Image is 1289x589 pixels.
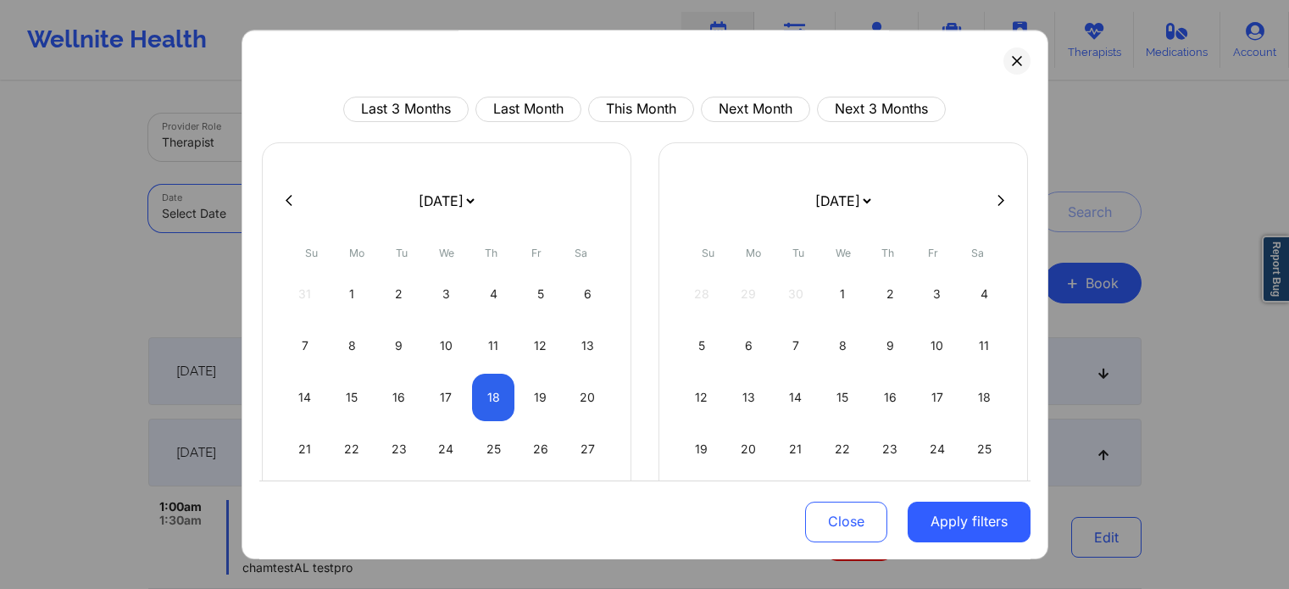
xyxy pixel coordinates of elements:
div: Mon Sep 22 2025 [331,425,374,473]
div: Thu Oct 30 2025 [869,477,912,525]
div: Wed Oct 08 2025 [821,322,864,370]
div: Mon Oct 27 2025 [727,477,770,525]
div: Thu Sep 04 2025 [472,270,515,318]
div: Sat Sep 27 2025 [566,425,609,473]
div: Sat Oct 25 2025 [963,425,1006,473]
div: Thu Oct 02 2025 [869,270,912,318]
abbr: Thursday [485,247,497,259]
abbr: Sunday [702,247,714,259]
div: Wed Oct 29 2025 [821,477,864,525]
div: Wed Sep 17 2025 [425,374,468,421]
div: Fri Sep 26 2025 [519,425,562,473]
div: Wed Sep 03 2025 [425,270,468,318]
button: Last 3 Months [343,97,469,122]
button: This Month [588,97,694,122]
div: Tue Oct 14 2025 [775,374,818,421]
div: Thu Sep 11 2025 [472,322,515,370]
div: Fri Sep 12 2025 [519,322,562,370]
button: Next Month [701,97,810,122]
abbr: Sunday [305,247,318,259]
abbr: Monday [746,247,761,259]
div: Thu Sep 25 2025 [472,425,515,473]
div: Thu Oct 23 2025 [869,425,912,473]
div: Sun Sep 14 2025 [284,374,327,421]
abbr: Friday [531,247,542,259]
div: Thu Sep 18 2025 [472,374,515,421]
div: Sun Sep 21 2025 [284,425,327,473]
div: Tue Oct 21 2025 [775,425,818,473]
abbr: Wednesday [439,247,454,259]
div: Tue Sep 16 2025 [378,374,421,421]
div: Fri Oct 17 2025 [915,374,958,421]
div: Sat Sep 13 2025 [566,322,609,370]
div: Fri Sep 19 2025 [519,374,562,421]
div: Tue Sep 02 2025 [378,270,421,318]
button: Next 3 Months [817,97,946,122]
div: Fri Oct 03 2025 [915,270,958,318]
div: Tue Oct 07 2025 [775,322,818,370]
div: Mon Sep 29 2025 [331,477,374,525]
div: Wed Oct 15 2025 [821,374,864,421]
div: Sun Oct 05 2025 [681,322,724,370]
button: Apply filters [908,501,1031,542]
div: Tue Sep 09 2025 [378,322,421,370]
abbr: Monday [349,247,364,259]
div: Sat Oct 04 2025 [963,270,1006,318]
div: Fri Oct 24 2025 [915,425,958,473]
abbr: Saturday [971,247,984,259]
div: Sun Sep 07 2025 [284,322,327,370]
div: Sun Oct 26 2025 [681,477,724,525]
div: Fri Oct 31 2025 [915,477,958,525]
div: Thu Oct 16 2025 [869,374,912,421]
div: Sat Oct 18 2025 [963,374,1006,421]
div: Thu Oct 09 2025 [869,322,912,370]
abbr: Wednesday [836,247,851,259]
div: Mon Oct 13 2025 [727,374,770,421]
abbr: Saturday [575,247,587,259]
abbr: Thursday [881,247,894,259]
div: Sat Oct 11 2025 [963,322,1006,370]
div: Tue Sep 30 2025 [378,477,421,525]
abbr: Tuesday [396,247,408,259]
div: Mon Oct 20 2025 [727,425,770,473]
div: Sun Oct 12 2025 [681,374,724,421]
button: Last Month [475,97,581,122]
div: Mon Sep 15 2025 [331,374,374,421]
div: Mon Oct 06 2025 [727,322,770,370]
div: Wed Sep 10 2025 [425,322,468,370]
div: Sat Sep 20 2025 [566,374,609,421]
div: Tue Sep 23 2025 [378,425,421,473]
div: Wed Sep 24 2025 [425,425,468,473]
div: Fri Oct 10 2025 [915,322,958,370]
div: Tue Oct 28 2025 [775,477,818,525]
div: Mon Sep 08 2025 [331,322,374,370]
div: Fri Sep 05 2025 [519,270,562,318]
div: Sat Sep 06 2025 [566,270,609,318]
button: Close [805,501,887,542]
abbr: Tuesday [792,247,804,259]
abbr: Friday [928,247,938,259]
div: Sun Oct 19 2025 [681,425,724,473]
div: Mon Sep 01 2025 [331,270,374,318]
div: Wed Oct 22 2025 [821,425,864,473]
div: Wed Oct 01 2025 [821,270,864,318]
div: Sun Sep 28 2025 [284,477,327,525]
